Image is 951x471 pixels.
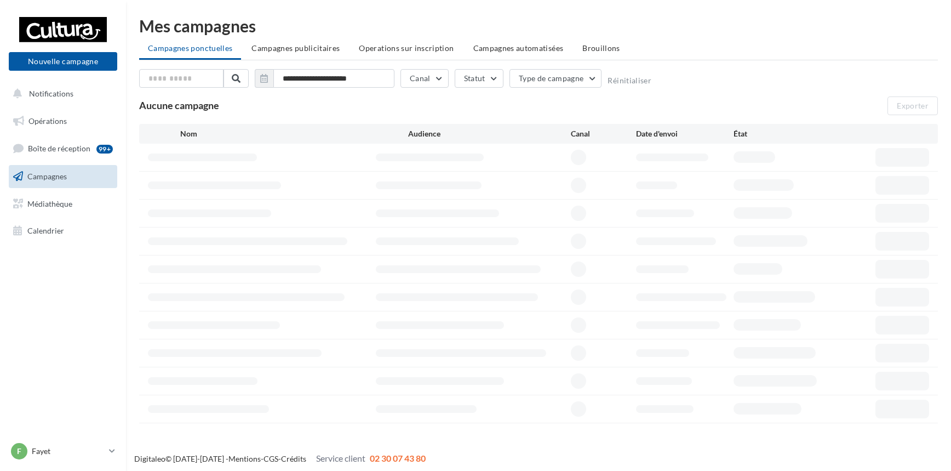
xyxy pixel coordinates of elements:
span: Notifications [29,89,73,98]
span: Brouillons [582,43,620,53]
a: Mentions [228,454,261,463]
a: Crédits [281,454,306,463]
a: Boîte de réception99+ [7,137,119,160]
div: Nom [180,128,408,139]
a: F Fayet [9,441,117,462]
button: Exporter [887,97,938,115]
span: F [17,446,21,457]
span: Calendrier [27,226,64,235]
div: Mes campagnes [139,18,938,34]
span: Campagnes publicitaires [251,43,340,53]
button: Statut [455,69,503,88]
button: Réinitialiser [608,76,651,85]
button: Nouvelle campagne [9,52,117,71]
button: Notifications [7,82,115,105]
a: Opérations [7,110,119,133]
p: Fayet [32,446,105,457]
a: Médiathèque [7,192,119,215]
span: Service client [316,453,365,463]
span: Campagnes automatisées [473,43,564,53]
a: CGS [263,454,278,463]
span: 02 30 07 43 80 [370,453,426,463]
span: Opérations [28,116,67,126]
a: Calendrier [7,219,119,242]
span: © [DATE]-[DATE] - - - [134,454,426,463]
div: État [734,128,831,139]
span: Campagnes [27,172,67,181]
span: Médiathèque [27,198,72,208]
span: Operations sur inscription [359,43,454,53]
a: Digitaleo [134,454,165,463]
div: Audience [408,128,571,139]
div: 99+ [96,145,113,154]
div: Date d'envoi [636,128,734,139]
button: Canal [400,69,449,88]
span: Boîte de réception [28,144,90,153]
button: Type de campagne [509,69,602,88]
span: Aucune campagne [139,99,219,111]
div: Canal [571,128,636,139]
a: Campagnes [7,165,119,188]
